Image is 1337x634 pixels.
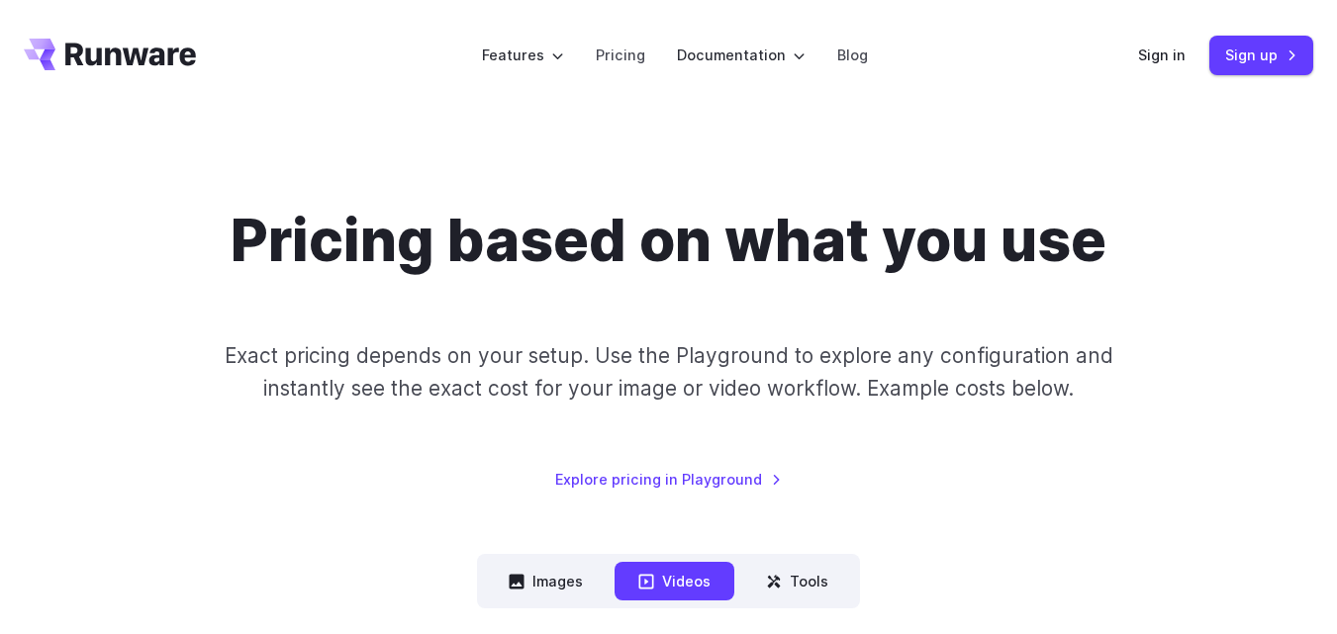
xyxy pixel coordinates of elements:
label: Documentation [677,44,806,66]
h1: Pricing based on what you use [231,206,1106,276]
button: Videos [615,562,734,600]
a: Sign in [1138,44,1186,66]
a: Explore pricing in Playground [555,468,782,491]
a: Go to / [24,39,196,70]
a: Pricing [596,44,645,66]
button: Images [485,562,607,600]
a: Sign up [1209,36,1313,74]
label: Features [482,44,564,66]
p: Exact pricing depends on your setup. Use the Playground to explore any configuration and instantl... [217,339,1119,406]
button: Tools [742,562,852,600]
a: Blog [837,44,868,66]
